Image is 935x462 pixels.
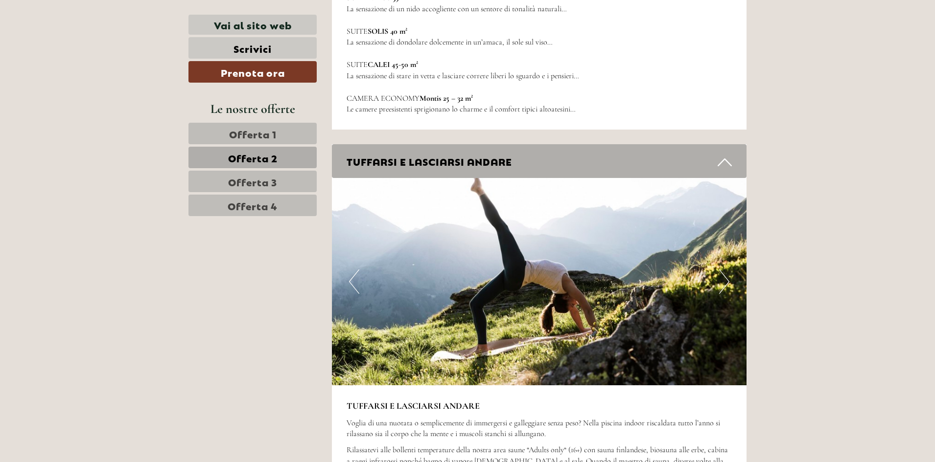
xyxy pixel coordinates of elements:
div: Le nostre offerte [188,100,317,118]
span: Offerta 3 [228,175,277,188]
a: Vai al sito web [188,15,317,35]
p: CAMERA ECONOMY [347,93,732,104]
div: domenica [166,7,219,24]
div: Buon giorno, come possiamo aiutarla? [7,26,136,56]
a: Scrivici [188,37,317,59]
small: 09:35 [15,47,131,54]
p: SUITE [347,26,732,37]
strong: SOLIS 40 m² [368,26,407,36]
strong: Montis 25 – 32 m² [420,93,473,103]
a: Prenota ora [188,61,317,83]
p: La sensazione di stare in vetta e lasciare correre liberi lo sguardo e i pensieri… [347,70,732,82]
span: Offerta 1 [229,127,277,140]
div: [GEOGRAPHIC_DATA] [15,28,131,36]
strong: TUFFARSI E LASCIARSI ANDARE [347,400,480,411]
button: Next [719,269,729,294]
div: TUFFARSI E LASCIARSI ANDARE [332,144,747,178]
span: Offerta 2 [228,151,278,164]
button: Invia [328,253,386,275]
p: La sensazione di un nido accogliente con un sentore di tonalità naturali… [347,3,732,15]
button: Previous [349,269,359,294]
p: Voglia di una nuotata o semplicemente di immergersi e galleggiare senza peso? Nella piscina indoo... [347,418,732,440]
p: La sensazione di dondolare dolcemente in un’amaca, il sole sul viso… [347,37,732,48]
strong: CALEI 45-50 m² [368,60,418,69]
p: SUITE [347,59,732,70]
p: Le camere preesistenti sprigionano lo charme e il comfort tipici altoatesini… [347,104,732,115]
span: Offerta 4 [228,198,278,212]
